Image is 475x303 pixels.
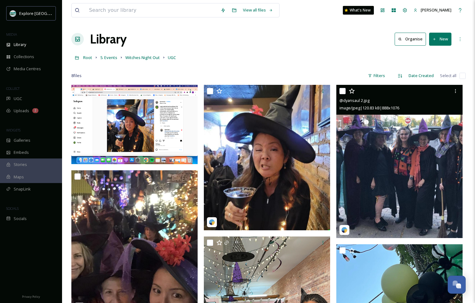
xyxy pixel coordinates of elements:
button: Open Chat [448,276,466,294]
span: WIDGETS [6,128,20,132]
span: SOCIALS [6,206,19,211]
span: MEDIA [6,32,17,37]
span: @dyansaul 2.jpg [339,98,370,103]
img: snapsea-logo.png [341,227,347,233]
input: Search your library [86,3,217,17]
a: UGC [168,54,176,61]
span: Socials [14,216,27,222]
span: Library [14,42,26,48]
a: 5. Events [100,54,117,61]
div: Filters [365,70,388,82]
span: Privacy Policy [22,295,40,299]
span: COLLECT [6,86,20,91]
img: @dyansaul.png [71,85,198,164]
a: View all files [240,4,276,16]
div: Date Created [406,70,437,82]
div: 2 [32,108,38,113]
span: UGC [168,55,176,60]
span: Stories [14,162,27,168]
span: Media Centres [14,66,41,72]
a: Privacy Policy [22,292,40,300]
button: Organise [395,33,426,45]
span: Collections [14,54,34,60]
a: Root [83,54,92,61]
span: Embeds [14,149,29,155]
a: Library [90,30,127,48]
span: Uploads [14,108,29,114]
span: SnapLink [14,186,31,192]
span: Root [83,55,92,60]
span: UGC [14,96,22,102]
a: What's New [343,6,374,15]
img: @dyansaul 2.jpg [336,85,463,238]
a: Organise [395,33,429,45]
button: New [429,33,451,45]
img: 67e7af72-b6c8-455a-acf8-98e6fe1b68aa.avif [10,10,16,16]
span: 8 file s [71,73,82,79]
img: snapsea-logo.png [209,219,215,225]
a: Witches Night Out [125,54,160,61]
span: 5. Events [100,55,117,60]
span: Explore [GEOGRAPHIC_DATA][PERSON_NAME] [19,10,105,16]
span: Select all [440,73,456,79]
span: Galleries [14,137,30,143]
span: Witches Night Out [125,55,160,60]
a: [PERSON_NAME] [410,4,455,16]
span: [PERSON_NAME] [421,7,451,13]
img: @dyansaul 1.jpg [204,85,330,230]
span: Maps [14,174,24,180]
span: image/jpeg | 120.83 kB | 888 x 1076 [339,105,399,111]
